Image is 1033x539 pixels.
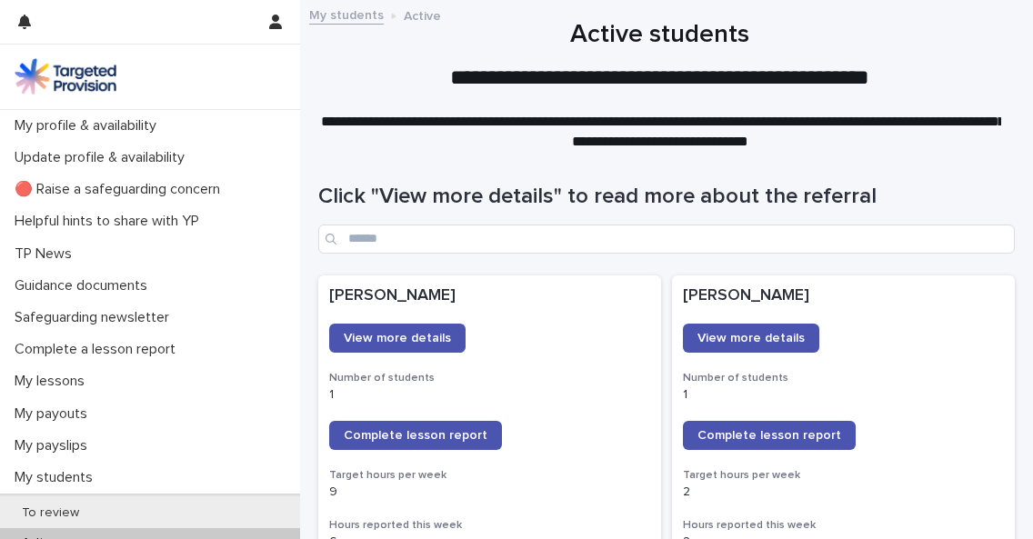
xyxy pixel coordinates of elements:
p: [PERSON_NAME] [329,286,650,306]
a: My students [309,4,384,25]
span: View more details [344,332,451,344]
h3: Hours reported this week [683,518,1004,533]
input: Search [318,225,1015,254]
p: Active [404,5,441,25]
span: Complete lesson report [344,429,487,442]
p: My payouts [7,405,102,423]
h3: Number of students [329,371,650,385]
p: [PERSON_NAME] [683,286,1004,306]
h1: Active students [318,20,1001,51]
p: My payslips [7,437,102,454]
p: My lessons [7,373,99,390]
p: Safeguarding newsletter [7,309,184,326]
p: 🔴 Raise a safeguarding concern [7,181,235,198]
h1: Click "View more details" to read more about the referral [318,184,1015,210]
p: 2 [683,484,1004,500]
p: TP News [7,245,86,263]
p: Complete a lesson report [7,341,190,358]
span: Complete lesson report [697,429,841,442]
p: Update profile & availability [7,149,199,166]
p: Helpful hints to share with YP [7,213,214,230]
img: M5nRWzHhSzIhMunXDL62 [15,58,116,95]
a: View more details [329,324,466,353]
h3: Target hours per week [329,468,650,483]
p: 1 [329,387,650,403]
p: 1 [683,387,1004,403]
h3: Number of students [683,371,1004,385]
a: Complete lesson report [329,421,502,450]
p: 9 [329,484,650,500]
p: Guidance documents [7,277,162,294]
p: My profile & availability [7,117,171,135]
p: To review [7,505,94,521]
a: View more details [683,324,819,353]
span: View more details [697,332,805,344]
p: My students [7,469,107,486]
h3: Target hours per week [683,468,1004,483]
h3: Hours reported this week [329,518,650,533]
a: Complete lesson report [683,421,856,450]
